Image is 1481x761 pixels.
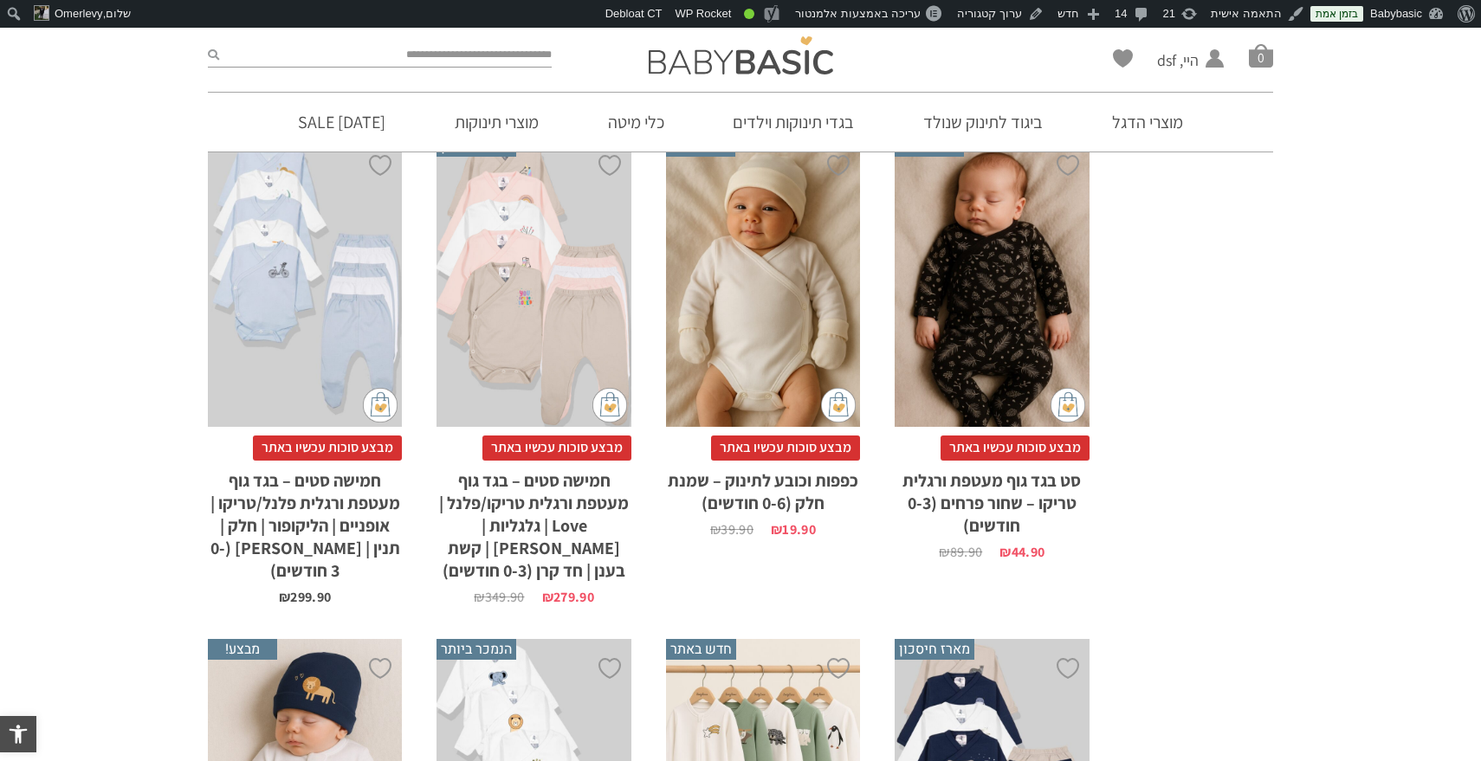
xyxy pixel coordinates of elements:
[55,7,103,20] span: Omerlevy
[482,435,631,460] span: מבצע סוכות עכשיו באתר
[1086,93,1209,152] a: מוצרי הדגל
[999,543,1044,561] bdi: 44.90
[1249,43,1273,68] span: סל קניות
[666,136,860,537] a: מבצע! כפפות וכובע לתינוק - שמנת חלק (0-6 חודשים) מבצע סוכות עכשיו באתרכפפות וכובע לתינוק – שמנת ח...
[592,388,627,422] img: cat-mini-atc.png
[1051,388,1085,422] img: cat-mini-atc.png
[437,461,631,582] h2: חמישה סטים – בגד גוף מעטפת ורגלית טריקו/פלנל | Love | גלגליות | [PERSON_NAME] | קשת בענן | חד קרן...
[895,639,974,660] span: מארז חיסכון
[542,588,594,606] bdi: 279.90
[710,520,753,539] bdi: 39.90
[363,388,398,422] img: cat-mini-atc.png
[582,93,690,152] a: כלי מיטה
[1157,71,1199,93] span: החשבון שלי
[474,588,524,606] bdi: 349.90
[1113,49,1133,68] a: Wishlist
[542,588,553,606] span: ₪
[208,136,402,604] a: חמישה סטים - בגד גוף מעטפת ורגלית פלנל/טריקו | אופניים | הליקופור | חלק | תנין | אריה (0-3 חודשים...
[771,520,782,539] span: ₪
[429,93,565,152] a: מוצרי תינוקות
[941,435,1090,460] span: מבצע סוכות עכשיו באתר
[744,9,754,19] div: טוב
[707,93,880,152] a: בגדי תינוקות וילדים
[279,588,331,606] bdi: 299.90
[272,93,411,152] a: [DATE] SALE
[821,388,856,422] img: cat-mini-atc.png
[999,543,1011,561] span: ₪
[253,435,402,460] span: מבצע סוכות עכשיו באתר
[1249,43,1273,68] a: סל קניות0
[711,435,860,460] span: מבצע סוכות עכשיו באתר
[208,461,402,582] h2: חמישה סטים – בגד גוף מעטפת ורגלית פלנל/טריקו | אופניים | הליקופור | חלק | תנין | [PERSON_NAME] (0...
[437,136,631,604] a: מארז חיסכון חמישה סטים - בגד גוף מעטפת ורגלית טריקו/פלנל | Love | גלגליות | פרח | קשת בענן | חד ק...
[895,136,1089,559] a: מבצע! סט בגד גוף מעטפת ורגלית טריקו - שחור פרחים (0-3 חודשים) מבצע סוכות עכשיו באתרסט בגד גוף מעט...
[897,93,1069,152] a: ביגוד לתינוק שנולד
[279,588,290,606] span: ₪
[1113,49,1133,74] span: Wishlist
[771,520,816,539] bdi: 19.90
[649,36,833,74] img: Baby Basic בגדי תינוקות וילדים אונליין
[795,7,921,20] span: עריכה באמצעות אלמנטור
[666,461,860,514] h2: כפפות וכובע לתינוק – שמנת חלק (0-6 חודשים)
[1310,6,1363,22] a: בזמן אמת
[208,639,277,660] span: מבצע!
[474,588,484,606] span: ₪
[939,543,949,561] span: ₪
[895,461,1089,537] h2: סט בגד גוף מעטפת ורגלית טריקו – שחור פרחים (0-3 חודשים)
[710,520,721,539] span: ₪
[666,639,736,660] span: חדש באתר
[437,639,516,660] span: הנמכר ביותר
[939,543,982,561] bdi: 89.90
